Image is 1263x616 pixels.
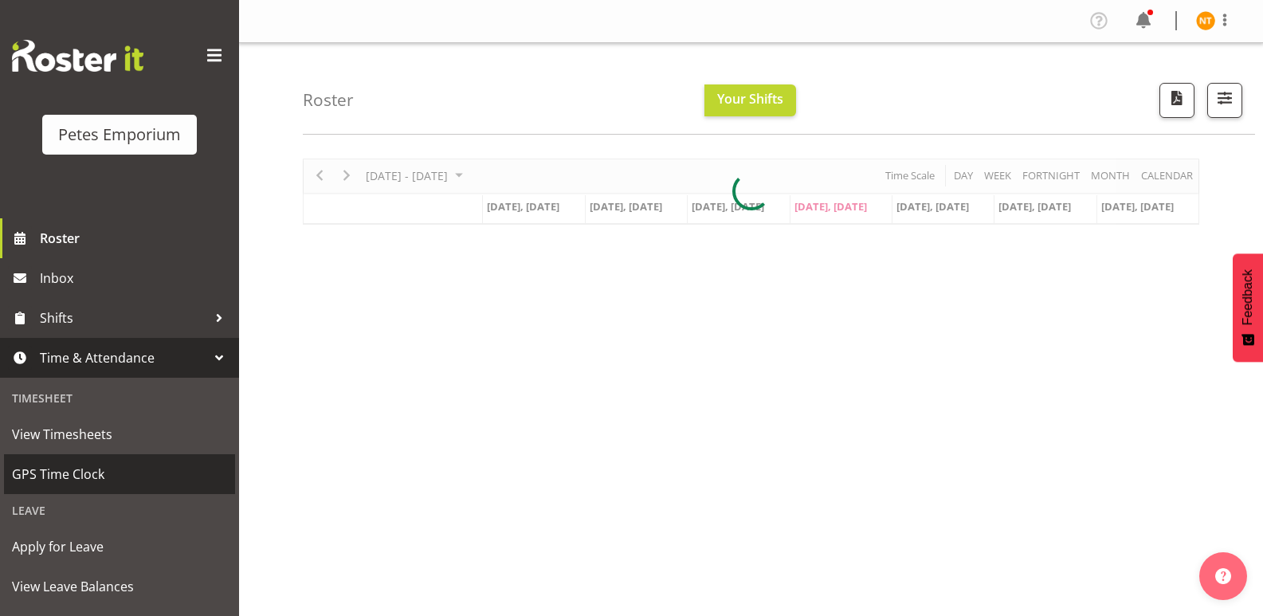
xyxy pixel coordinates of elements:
[4,454,235,494] a: GPS Time Clock
[704,84,796,116] button: Your Shifts
[1207,83,1242,118] button: Filter Shifts
[4,567,235,606] a: View Leave Balances
[58,123,181,147] div: Petes Emporium
[40,306,207,330] span: Shifts
[4,382,235,414] div: Timesheet
[12,422,227,446] span: View Timesheets
[12,462,227,486] span: GPS Time Clock
[4,414,235,454] a: View Timesheets
[40,226,231,250] span: Roster
[717,90,783,108] span: Your Shifts
[1159,83,1194,118] button: Download a PDF of the roster according to the set date range.
[1196,11,1215,30] img: nicole-thomson8388.jpg
[1215,568,1231,584] img: help-xxl-2.png
[40,266,231,290] span: Inbox
[1233,253,1263,362] button: Feedback - Show survey
[303,91,354,109] h4: Roster
[12,40,143,72] img: Rosterit website logo
[1241,269,1255,325] span: Feedback
[12,575,227,598] span: View Leave Balances
[4,527,235,567] a: Apply for Leave
[12,535,227,559] span: Apply for Leave
[4,494,235,527] div: Leave
[40,346,207,370] span: Time & Attendance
